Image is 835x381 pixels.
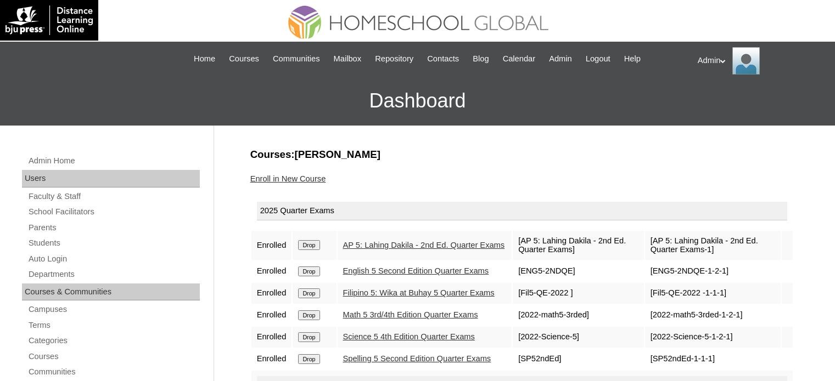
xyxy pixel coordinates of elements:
[619,53,646,65] a: Help
[334,53,362,65] span: Mailbox
[250,147,794,162] h3: Courses:[PERSON_NAME]
[513,305,644,326] td: [2022-math5-3rded]
[343,354,491,363] a: Spelling 5 Second Edition Quarter Exams
[473,53,489,65] span: Blog
[27,236,200,250] a: Students
[369,53,419,65] a: Repository
[698,47,824,75] div: Admin
[645,349,781,369] td: [SP52ndEd-1-1-1]
[250,174,326,183] a: Enroll in New Course
[27,154,200,168] a: Admin Home
[467,53,494,65] a: Blog
[188,53,221,65] a: Home
[267,53,326,65] a: Communities
[273,53,320,65] span: Communities
[513,231,644,260] td: [AP 5: Lahing Dakila - 2nd Ed. Quarter Exams]
[27,303,200,316] a: Campuses
[645,231,781,260] td: [AP 5: Lahing Dakila - 2nd Ed. Quarter Exams-1]
[251,231,292,260] td: Enrolled
[543,53,578,65] a: Admin
[298,310,320,320] input: Drop
[27,205,200,219] a: School Facilitators
[251,283,292,304] td: Enrolled
[22,170,200,187] div: Users
[580,53,616,65] a: Logout
[549,53,572,65] span: Admin
[513,327,644,348] td: [2022-Science-5]
[513,261,644,282] td: [ENG5-2NDQE]
[194,53,215,65] span: Home
[497,53,541,65] a: Calendar
[27,190,200,203] a: Faculty & Staff
[27,365,200,379] a: Communities
[645,327,781,348] td: [2022-Science-5-1-2-1]
[251,261,292,282] td: Enrolled
[257,202,787,220] div: 2025 Quarter Exams
[223,53,265,65] a: Courses
[27,252,200,266] a: Auto Login
[298,266,320,276] input: Drop
[343,241,505,249] a: AP 5: Lahing Dakila - 2nd Ed. Quarter Exams
[427,53,459,65] span: Contacts
[5,76,830,126] h3: Dashboard
[343,332,475,341] a: Science 5 4th Edition Quarter Exams
[22,283,200,301] div: Courses & Communities
[375,53,413,65] span: Repository
[328,53,367,65] a: Mailbox
[645,283,781,304] td: [Fil5-QE-2022 -1-1-1]
[27,350,200,363] a: Courses
[298,354,320,364] input: Drop
[27,334,200,348] a: Categories
[513,283,644,304] td: [Fil5-QE-2022 ]
[298,332,320,342] input: Drop
[27,268,200,281] a: Departments
[645,305,781,326] td: [2022-math5-3rded-1-2-1]
[343,288,495,297] a: Filipino 5: Wika at Buhay 5 Quarter Exams
[503,53,535,65] span: Calendar
[732,47,760,75] img: Admin Homeschool Global
[5,5,93,35] img: logo-white.png
[422,53,464,65] a: Contacts
[27,319,200,332] a: Terms
[298,240,320,250] input: Drop
[251,305,292,326] td: Enrolled
[624,53,641,65] span: Help
[251,349,292,369] td: Enrolled
[343,266,489,275] a: English 5 Second Edition Quarter Exams
[513,349,644,369] td: [SP52ndEd]
[27,221,200,235] a: Parents
[298,288,320,298] input: Drop
[586,53,610,65] span: Logout
[229,53,259,65] span: Courses
[645,261,781,282] td: [ENG5-2NDQE-1-2-1]
[251,327,292,348] td: Enrolled
[343,310,478,319] a: Math 5 3rd/4th Edition Quarter Exams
